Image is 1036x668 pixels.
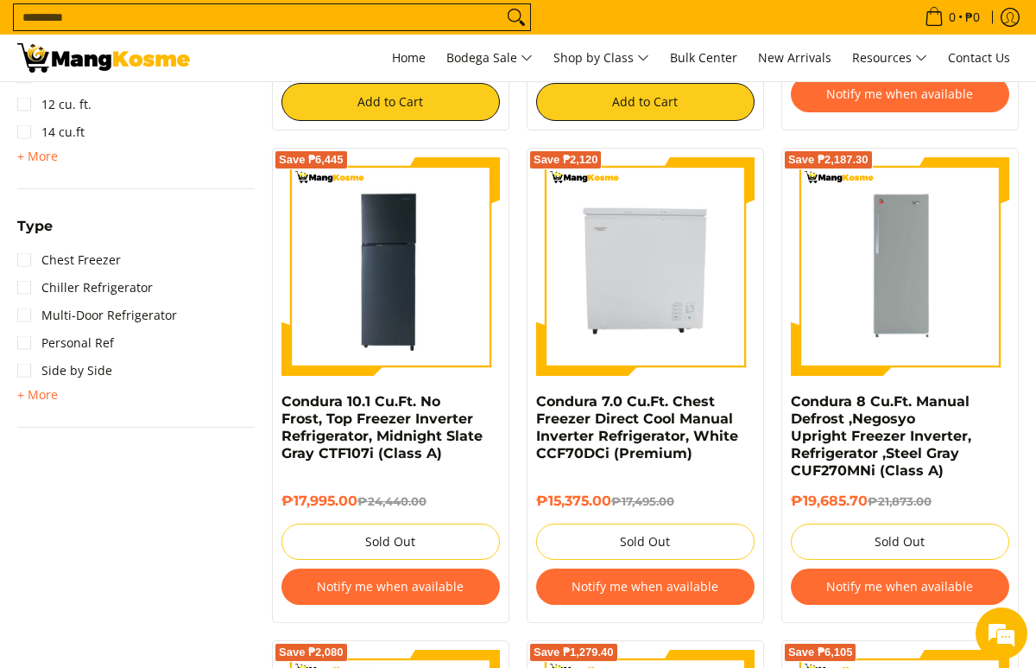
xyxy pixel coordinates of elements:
[919,8,985,27] span: •
[17,150,58,163] span: + More
[281,157,500,376] img: Condura 10.1 Cu.Ft. No Frost, Top Freezer Inverter Refrigerator, Midnight Slate Gray CTF107i (Cla...
[670,49,737,66] span: Bulk Center
[357,494,426,508] del: ₱24,440.00
[281,393,483,461] a: Condura 10.1 Cu.Ft. No Frost, Top Freezer Inverter Refrigerator, Midnight Slate Gray CTF107i (Cla...
[791,76,1009,112] button: Notify me when available
[534,155,598,165] span: Save ₱2,120
[661,35,746,81] a: Bulk Center
[791,157,1009,376] img: condura=8-cubic-feet-single-door-ref-class-c-full-view-mang-kosme
[749,35,840,81] a: New Arrivals
[536,83,755,121] button: Add to Cart
[791,524,1009,560] button: Sold Out
[17,43,190,73] img: Bodega Sale Refrigerator l Mang Kosme: Home Appliances Warehouse Sale
[279,647,344,658] span: Save ₱2,080
[279,155,344,165] span: Save ₱6,445
[17,146,58,167] summary: Open
[852,48,927,69] span: Resources
[281,83,500,121] button: Add to Cart
[536,157,755,376] img: Condura 7.0 Cu.Ft. Chest Freezer Direct Cool Manual Inverter Refrigerator, White CCF70DCi (Premium)
[946,11,958,23] span: 0
[536,493,755,511] h6: ₱15,375.00
[207,35,1019,81] nav: Main Menu
[17,385,58,405] summary: Open
[791,493,1009,511] h6: ₱19,685.70
[17,274,153,302] a: Chiller Refrigerator
[963,11,982,23] span: ₱0
[502,4,530,30] button: Search
[17,219,53,246] summary: Open
[281,493,500,511] h6: ₱17,995.00
[383,35,434,81] a: Home
[553,48,649,69] span: Shop by Class
[446,48,533,69] span: Bodega Sale
[17,329,114,357] a: Personal Ref
[392,49,426,66] span: Home
[788,647,853,658] span: Save ₱6,105
[536,393,738,461] a: Condura 7.0 Cu.Ft. Chest Freezer Direct Cool Manual Inverter Refrigerator, White CCF70DCi (Premium)
[868,494,932,508] del: ₱21,873.00
[17,302,177,329] a: Multi-Door Refrigerator
[948,49,1010,66] span: Contact Us
[758,49,831,66] span: New Arrivals
[611,494,674,508] del: ₱17,495.00
[843,35,936,81] a: Resources
[788,155,869,165] span: Save ₱2,187.30
[545,35,658,81] a: Shop by Class
[281,569,500,605] button: Notify me when available
[281,524,500,560] button: Sold Out
[17,91,92,118] a: 12 cu. ft.
[536,524,755,560] button: Sold Out
[438,35,541,81] a: Bodega Sale
[536,569,755,605] button: Notify me when available
[17,246,121,274] a: Chest Freezer
[534,647,614,658] span: Save ₱1,279.40
[791,393,971,479] a: Condura 8 Cu.Ft. Manual Defrost ,Negosyo Upright Freezer Inverter, Refrigerator ,Steel Gray CUF27...
[17,388,58,402] span: + More
[939,35,1019,81] a: Contact Us
[791,569,1009,605] button: Notify me when available
[17,219,53,233] span: Type
[17,118,85,146] a: 14 cu.ft
[17,357,112,385] a: Side by Side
